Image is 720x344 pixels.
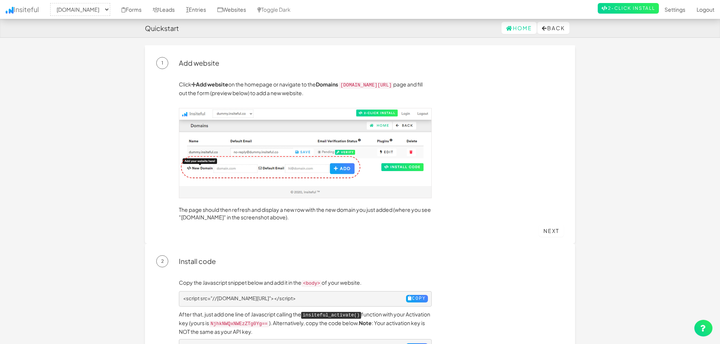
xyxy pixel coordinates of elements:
a: Domains [316,81,338,88]
button: Back [537,22,569,34]
h4: Quickstart [145,25,179,32]
p: The page should then refresh and display a new row with the new domain you just added (where you ... [179,206,432,221]
code: [DOMAIN_NAME][URL] [339,82,393,89]
img: icon.png [6,7,14,14]
code: <body> [302,280,322,287]
span: 2 [156,255,168,267]
p: Copy the Javascript snippet below and add it in the of your website. [179,279,432,287]
a: Home [502,22,537,34]
kbd: insiteful_activate() [301,312,361,319]
p: Click on the homepage or navigate to the page and fill out the form (preview below) to add a new ... [179,80,432,97]
a: Add website [191,81,228,88]
span: 1 [156,57,168,69]
img: add-domain.jpg [179,108,432,198]
a: Install code [179,257,216,265]
a: 2-Click Install [598,3,659,14]
a: Add website [179,59,219,67]
a: Next [539,225,564,237]
span: <script src="//[DOMAIN_NAME][URL]"></script> [183,295,296,301]
b: Note [359,319,372,326]
p: After that, just add one line of Javascript calling the function with your Activation key (yours ... [179,310,432,335]
button: Copy [406,295,428,302]
code: NjhkNWQxNWEzZTg0Yg== [209,321,269,327]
